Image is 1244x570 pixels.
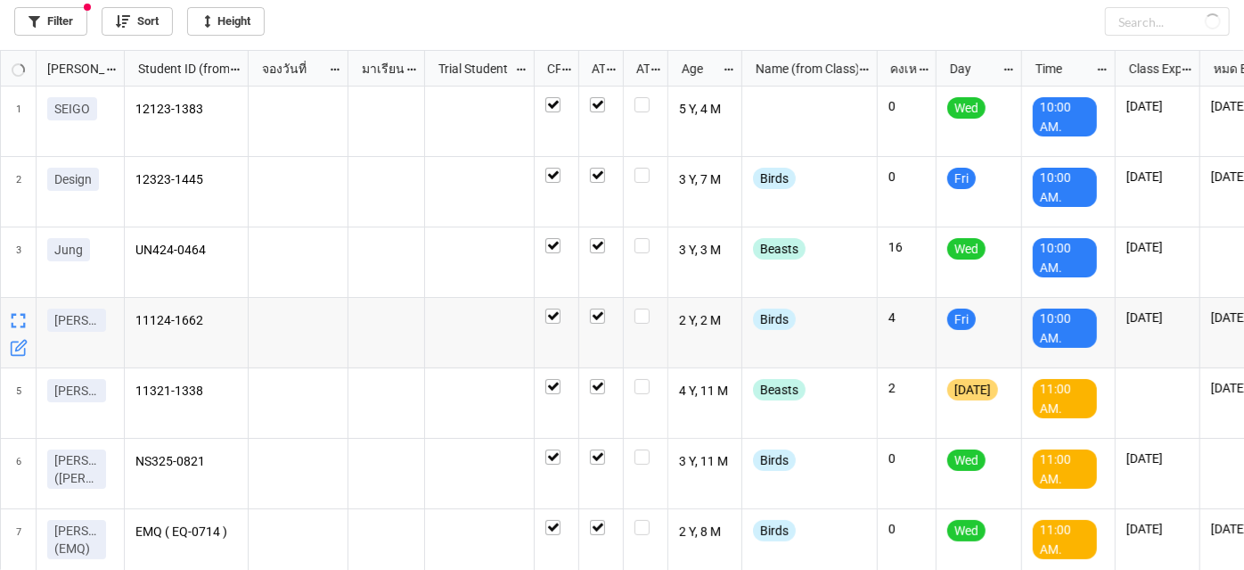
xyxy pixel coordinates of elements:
div: Birds [753,450,796,471]
div: 10:00 AM. [1033,238,1097,277]
p: 0 [888,97,925,115]
p: 0 [888,168,925,186]
p: 2 Y, 2 M [679,309,732,334]
p: 3 Y, 7 M [679,168,732,193]
div: 10:00 AM. [1033,309,1097,348]
p: 2 Y, 8 M [679,520,732,545]
div: Fri [947,309,976,330]
p: 16 [888,238,925,256]
span: 1 [16,87,21,156]
p: [DATE] [1126,309,1189,326]
p: 11321-1338 [135,379,238,404]
div: Birds [753,168,796,189]
input: Search... [1105,7,1230,36]
span: 3 [16,227,21,297]
div: Wed [947,238,986,260]
span: 6 [16,439,21,508]
div: grid [1,51,125,87]
div: Beasts [753,379,806,401]
p: [DATE] [1126,168,1189,186]
p: 4 Y, 11 M [679,379,732,404]
div: Wed [947,97,986,119]
div: CF [536,59,561,78]
div: [DATE] [947,379,998,401]
p: 12323-1445 [135,168,238,193]
div: ATK [626,59,651,78]
div: 10:00 AM. [1033,168,1097,207]
p: 0 [888,450,925,467]
div: Wed [947,520,986,541]
div: 11:00 AM. [1033,379,1097,418]
div: Name (from Class) [745,59,857,78]
p: [PERSON_NAME] (EMQ) [54,522,99,558]
span: 5 [16,368,21,438]
p: 4 [888,309,925,326]
div: Wed [947,450,986,471]
p: [DATE] [1126,450,1189,467]
p: Design [54,170,92,188]
div: Age [671,59,724,78]
div: Birds [753,309,796,330]
div: คงเหลือ (from Nick Name) [880,59,917,78]
a: Height [187,7,265,36]
div: จองวันที่ [251,59,329,78]
p: [PERSON_NAME] [54,311,99,329]
div: Fri [947,168,976,189]
p: [DATE] [1126,97,1189,115]
div: Class Expiration [1118,59,1181,78]
div: 10:00 AM. [1033,97,1097,136]
p: [DATE] [1126,238,1189,256]
div: Birds [753,520,796,541]
p: 12123-1383 [135,97,238,122]
div: Beasts [753,238,806,260]
p: 3 Y, 11 M [679,450,732,475]
div: Student ID (from [PERSON_NAME] Name) [127,59,229,78]
p: [DATE] [1126,520,1189,538]
div: Day [939,59,1003,78]
p: [PERSON_NAME] [54,382,99,400]
p: Jung [54,241,83,259]
div: ATT [581,59,606,78]
p: 2 [888,379,925,397]
p: NS325-0821 [135,450,238,475]
div: Trial Student [428,59,515,78]
a: Sort [102,7,173,36]
div: 11:00 AM. [1033,520,1097,559]
p: 11124-1662 [135,309,238,334]
p: 5 Y, 4 M [679,97,732,122]
p: 0 [888,520,925,538]
p: [PERSON_NAME] ([PERSON_NAME]) [54,451,99,487]
a: Filter [14,7,87,36]
div: Time [1025,59,1096,78]
span: 2 [16,157,21,227]
div: 11:00 AM. [1033,450,1097,489]
p: SEIGO [54,100,90,118]
p: EMQ ( EQ-0714 ) [135,520,238,545]
div: มาเรียน [351,59,406,78]
div: [PERSON_NAME] Name [37,59,105,78]
p: UN424-0464 [135,238,238,263]
p: 3 Y, 3 M [679,238,732,263]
